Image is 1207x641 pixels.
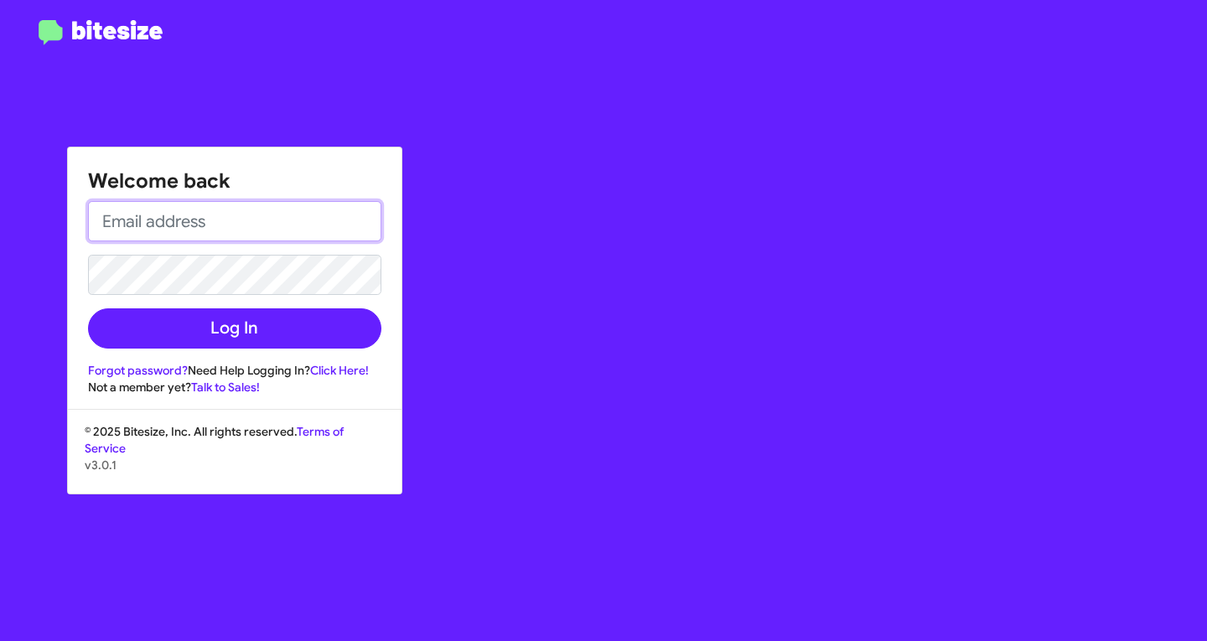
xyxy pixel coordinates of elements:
[85,424,344,456] a: Terms of Service
[68,423,401,494] div: © 2025 Bitesize, Inc. All rights reserved.
[310,363,369,378] a: Click Here!
[88,168,381,194] h1: Welcome back
[88,201,381,241] input: Email address
[85,457,385,473] p: v3.0.1
[88,379,381,395] div: Not a member yet?
[191,380,260,395] a: Talk to Sales!
[88,308,381,349] button: Log In
[88,363,188,378] a: Forgot password?
[88,362,381,379] div: Need Help Logging In?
